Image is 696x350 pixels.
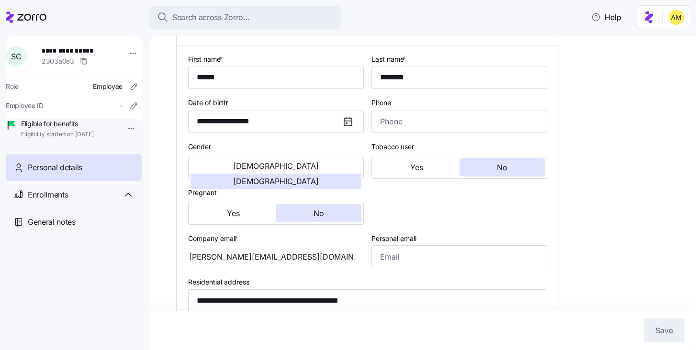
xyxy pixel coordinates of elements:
label: Date of birth [188,98,231,108]
label: Phone [371,98,391,108]
button: Save [644,318,685,342]
span: Save [655,325,673,336]
span: Enrollments [28,189,68,201]
span: Help [591,11,621,23]
button: Help [584,8,629,27]
label: Gender [188,142,211,152]
label: Tobacco user [371,142,414,152]
label: Company email [188,233,240,244]
span: - [120,101,123,110]
span: No [497,164,507,171]
span: Yes [410,164,423,171]
span: No [314,209,324,217]
span: Search across Zorro... [172,11,250,23]
input: Phone [371,110,547,133]
span: Employee ID [6,101,44,110]
span: Eligibility started on [DATE] [21,131,94,139]
span: General notes [28,216,76,228]
img: dfaaf2f2725e97d5ef9e82b99e83f4d7 [669,10,684,25]
span: [DEMOGRAPHIC_DATA] [233,177,319,185]
span: Role [6,82,19,91]
input: Email [371,245,547,268]
span: Eligible for benefits [21,119,94,129]
span: Personal details [28,162,82,174]
span: 2303a0e3 [42,56,74,66]
button: Search across Zorro... [149,6,341,29]
span: Yes [227,209,240,217]
label: First name [188,54,224,65]
label: Last name [371,54,407,65]
span: S C [11,53,21,60]
span: Employee [93,82,123,91]
label: Pregnant [188,187,217,198]
span: [DEMOGRAPHIC_DATA] [233,162,319,170]
label: Personal email [371,233,416,244]
label: Residential address [188,277,249,287]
